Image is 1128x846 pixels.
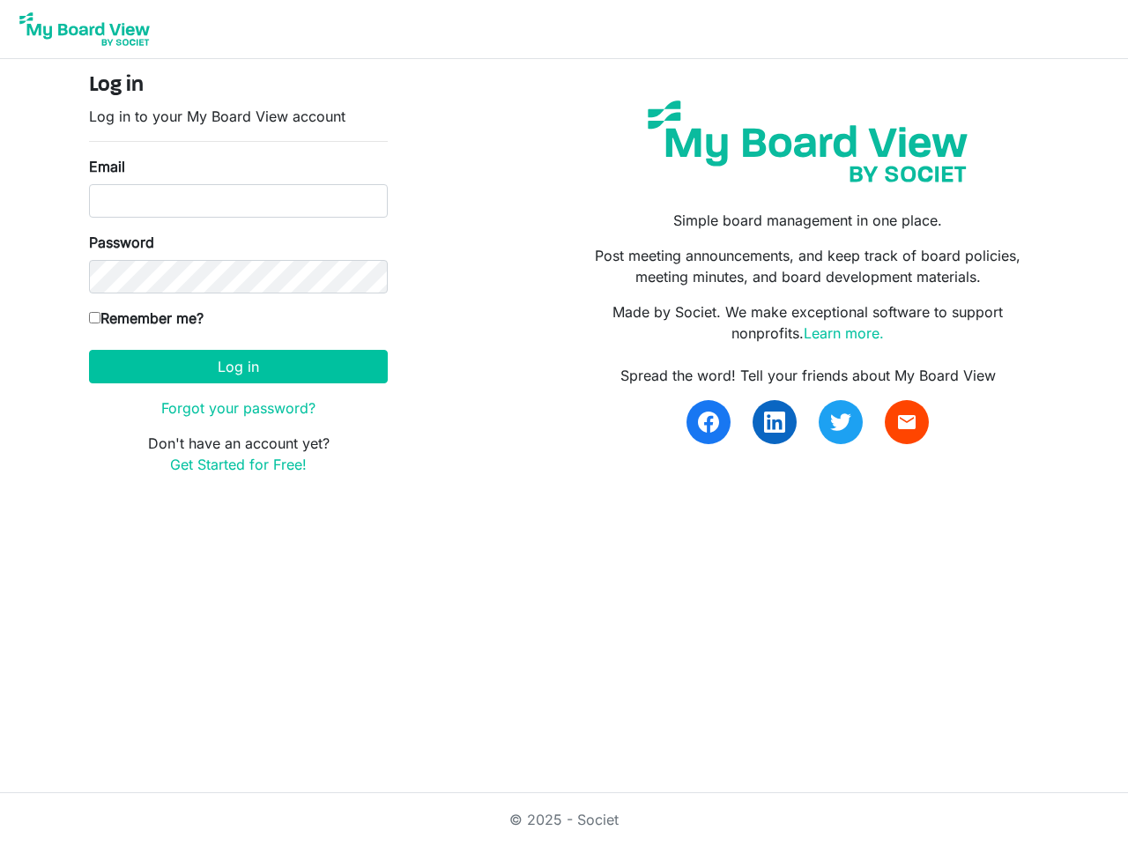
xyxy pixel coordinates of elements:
span: email [896,412,917,433]
label: Email [89,156,125,177]
a: Forgot your password? [161,399,315,417]
p: Log in to your My Board View account [89,106,388,127]
p: Post meeting announcements, and keep track of board policies, meeting minutes, and board developm... [577,245,1039,287]
img: facebook.svg [698,412,719,433]
a: email [885,400,929,444]
label: Password [89,232,154,253]
a: Learn more. [804,324,884,342]
p: Don't have an account yet? [89,433,388,475]
p: Simple board management in one place. [577,210,1039,231]
input: Remember me? [89,312,100,323]
a: Get Started for Free! [170,456,307,473]
button: Log in [89,350,388,383]
p: Made by Societ. We make exceptional software to support nonprofits. [577,301,1039,344]
a: © 2025 - Societ [509,811,619,828]
div: Spread the word! Tell your friends about My Board View [577,365,1039,386]
img: My Board View Logo [14,7,155,51]
h4: Log in [89,73,388,99]
img: linkedin.svg [764,412,785,433]
img: twitter.svg [830,412,851,433]
img: my-board-view-societ.svg [634,87,981,196]
label: Remember me? [89,308,204,329]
